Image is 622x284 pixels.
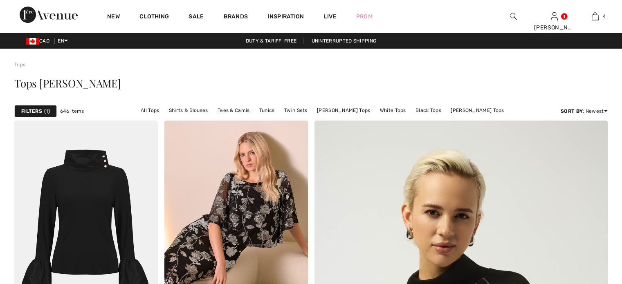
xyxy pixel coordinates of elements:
a: Twin Sets [280,105,312,116]
img: search the website [510,11,517,21]
span: 1 [44,107,50,115]
a: New [107,13,120,22]
a: Tops [14,62,25,67]
img: My Info [551,11,558,21]
a: Sign In [551,12,558,20]
a: Live [324,12,337,21]
a: [PERSON_NAME] Tops [447,105,508,116]
img: 1ère Avenue [20,7,78,23]
a: White Tops [376,105,410,116]
strong: Sort By [561,108,583,114]
iframe: Opens a widget where you can chat to one of our agents [570,223,614,243]
div: [PERSON_NAME] [534,23,574,32]
a: Black Tops [411,105,445,116]
span: CAD [26,38,53,44]
a: Tees & Camis [213,105,254,116]
a: Sale [189,13,204,22]
a: 4 [575,11,615,21]
span: 646 items [60,107,84,115]
span: EN [58,38,68,44]
strong: Filters [21,107,42,115]
a: [PERSON_NAME] Tops [313,105,374,116]
a: Tunics [255,105,279,116]
span: Tops [PERSON_NAME] [14,76,121,90]
img: Canadian Dollar [26,38,39,45]
a: Brands [224,13,248,22]
div: : Newest [561,107,608,115]
img: My Bag [592,11,599,21]
span: 4 [603,13,606,20]
a: Clothing [139,13,169,22]
a: Shirts & Blouses [165,105,212,116]
a: Prom [356,12,373,21]
a: All Tops [137,105,163,116]
span: Inspiration [267,13,304,22]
